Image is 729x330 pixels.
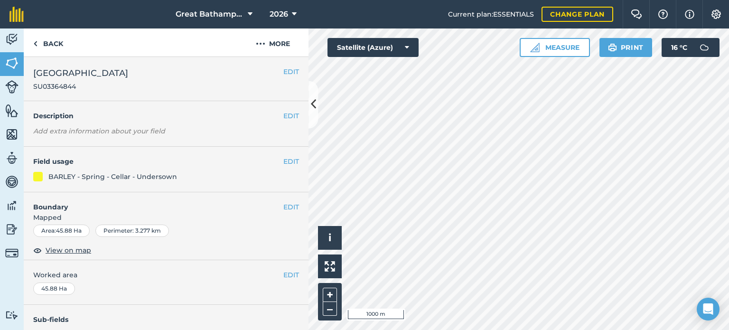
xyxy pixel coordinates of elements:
[256,38,265,49] img: svg+xml;base64,PHN2ZyB4bWxucz0iaHR0cDovL3d3dy53My5vcmcvMjAwMC9zdmciIHdpZHRoPSIyMCIgaGVpZ2h0PSIyNC...
[5,311,19,320] img: svg+xml;base64,PD94bWwgdmVyc2lvbj0iMS4wIiBlbmNvZGluZz0idXRmLTgiPz4KPCEtLSBHZW5lcmF0b3I6IEFkb2JlIE...
[95,225,169,237] div: Perimeter : 3.277 km
[608,42,617,53] img: svg+xml;base64,PHN2ZyB4bWxucz0iaHR0cDovL3d3dy53My5vcmcvMjAwMC9zdmciIHdpZHRoPSIxOSIgaGVpZ2h0PSIyNC...
[5,151,19,165] img: svg+xml;base64,PD94bWwgdmVyc2lvbj0iMS4wIiBlbmNvZGluZz0idXRmLTgiPz4KPCEtLSBHZW5lcmF0b3I6IEFkb2JlIE...
[5,80,19,94] img: svg+xml;base64,PD94bWwgdmVyc2lvbj0iMS4wIiBlbmNvZGluZz0idXRmLTgiPz4KPCEtLSBHZW5lcmF0b3I6IEFkb2JlIE...
[283,111,299,121] button: EDIT
[33,225,90,237] div: Area : 45.88 Ha
[697,298,720,321] div: Open Intercom Messenger
[24,212,308,223] span: Mapped
[695,38,714,57] img: svg+xml;base64,PD94bWwgdmVyc2lvbj0iMS4wIiBlbmNvZGluZz0idXRmLTgiPz4KPCEtLSBHZW5lcmF0b3I6IEFkb2JlIE...
[46,245,91,255] span: View on map
[323,288,337,302] button: +
[33,245,42,256] img: svg+xml;base64,PHN2ZyB4bWxucz0iaHR0cDovL3d3dy53My5vcmcvMjAwMC9zdmciIHdpZHRoPSIxOCIgaGVpZ2h0PSIyNC...
[5,198,19,213] img: svg+xml;base64,PD94bWwgdmVyc2lvbj0iMS4wIiBlbmNvZGluZz0idXRmLTgiPz4KPCEtLSBHZW5lcmF0b3I6IEFkb2JlIE...
[33,82,128,91] span: SU03364844
[33,283,75,295] div: 45.88 Ha
[657,9,669,19] img: A question mark icon
[710,9,722,19] img: A cog icon
[283,66,299,77] button: EDIT
[283,202,299,212] button: EDIT
[270,9,288,20] span: 2026
[33,270,299,280] span: Worked area
[5,175,19,189] img: svg+xml;base64,PD94bWwgdmVyc2lvbj0iMS4wIiBlbmNvZGluZz0idXRmLTgiPz4KPCEtLSBHZW5lcmF0b3I6IEFkb2JlIE...
[24,314,308,325] h4: Sub-fields
[318,226,342,250] button: i
[33,66,128,80] span: [GEOGRAPHIC_DATA]
[237,28,308,57] button: More
[5,246,19,260] img: svg+xml;base64,PD94bWwgdmVyc2lvbj0iMS4wIiBlbmNvZGluZz0idXRmLTgiPz4KPCEtLSBHZW5lcmF0b3I6IEFkb2JlIE...
[33,38,37,49] img: svg+xml;base64,PHN2ZyB4bWxucz0iaHR0cDovL3d3dy53My5vcmcvMjAwMC9zdmciIHdpZHRoPSI5IiBoZWlnaHQ9IjI0Ii...
[323,302,337,316] button: –
[542,7,613,22] a: Change plan
[327,38,419,57] button: Satellite (Azure)
[283,156,299,167] button: EDIT
[48,171,177,182] div: BARLEY - Spring - Cellar - Undersown
[33,156,283,167] h4: Field usage
[5,56,19,70] img: svg+xml;base64,PHN2ZyB4bWxucz0iaHR0cDovL3d3dy53My5vcmcvMjAwMC9zdmciIHdpZHRoPSI1NiIgaGVpZ2h0PSI2MC...
[283,270,299,280] button: EDIT
[328,232,331,244] span: i
[5,104,19,118] img: svg+xml;base64,PHN2ZyB4bWxucz0iaHR0cDovL3d3dy53My5vcmcvMjAwMC9zdmciIHdpZHRoPSI1NiIgaGVpZ2h0PSI2MC...
[520,38,590,57] button: Measure
[631,9,642,19] img: Two speech bubbles overlapping with the left bubble in the forefront
[5,222,19,236] img: svg+xml;base64,PD94bWwgdmVyc2lvbj0iMS4wIiBlbmNvZGluZz0idXRmLTgiPz4KPCEtLSBHZW5lcmF0b3I6IEFkb2JlIE...
[24,28,73,57] a: Back
[176,9,244,20] span: Great Bathampton
[662,38,720,57] button: 16 °C
[33,111,299,121] h4: Description
[33,245,91,256] button: View on map
[5,32,19,47] img: svg+xml;base64,PD94bWwgdmVyc2lvbj0iMS4wIiBlbmNvZGluZz0idXRmLTgiPz4KPCEtLSBHZW5lcmF0b3I6IEFkb2JlIE...
[530,43,540,52] img: Ruler icon
[671,38,687,57] span: 16 ° C
[5,127,19,141] img: svg+xml;base64,PHN2ZyB4bWxucz0iaHR0cDovL3d3dy53My5vcmcvMjAwMC9zdmciIHdpZHRoPSI1NiIgaGVpZ2h0PSI2MC...
[33,127,165,135] em: Add extra information about your field
[325,261,335,272] img: Four arrows, one pointing top left, one top right, one bottom right and the last bottom left
[448,9,534,19] span: Current plan : ESSENTIALS
[599,38,653,57] button: Print
[9,7,24,22] img: fieldmargin Logo
[685,9,694,20] img: svg+xml;base64,PHN2ZyB4bWxucz0iaHR0cDovL3d3dy53My5vcmcvMjAwMC9zdmciIHdpZHRoPSIxNyIgaGVpZ2h0PSIxNy...
[24,192,283,212] h4: Boundary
